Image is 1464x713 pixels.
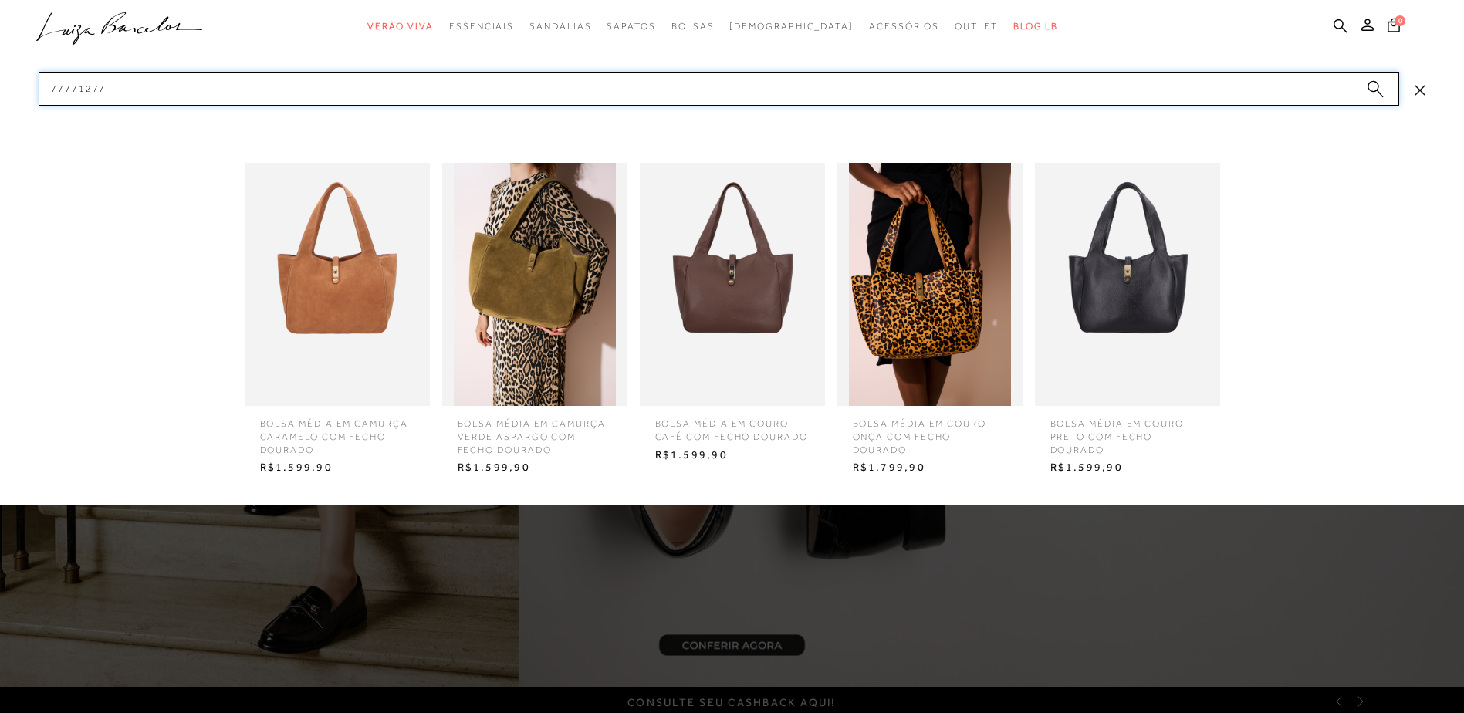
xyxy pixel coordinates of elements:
[449,21,514,32] span: Essenciais
[529,12,591,41] a: categoryNavScreenReaderText
[249,406,426,456] span: BOLSA MÉDIA EM CAMURÇA CARAMELO COM FECHO DOURADO
[841,406,1019,456] span: BOLSA MÉDIA EM COURO ONÇA COM FECHO DOURADO
[869,21,939,32] span: Acessórios
[833,163,1026,479] a: BOLSA MÉDIA EM COURO ONÇA COM FECHO DOURADO BOLSA MÉDIA EM COURO ONÇA COM FECHO DOURADO R$1.799,90
[446,456,624,479] span: R$1.599,90
[1013,21,1058,32] span: BLOG LB
[644,406,821,444] span: BOLSA MÉDIA EM COURO CAFÉ COM FECHO DOURADO
[249,456,426,479] span: R$1.599,90
[367,21,434,32] span: Verão Viva
[438,163,631,479] a: BOLSA MÉDIA EM CAMURÇA VERDE ASPARGO COM FECHO DOURADO BOLSA MÉDIA EM CAMURÇA VERDE ASPARGO COM F...
[442,163,627,406] img: BOLSA MÉDIA EM CAMURÇA VERDE ASPARGO COM FECHO DOURADO
[955,12,998,41] a: categoryNavScreenReaderText
[729,12,854,41] a: noSubCategoriesText
[529,21,591,32] span: Sandálias
[607,21,655,32] span: Sapatos
[1039,456,1216,479] span: R$1.599,90
[1039,406,1216,456] span: BOLSA MÉDIA EM COURO PRETO COM FECHO DOURADO
[841,456,1019,479] span: R$1.799,90
[1035,163,1220,406] img: BOLSA MÉDIA EM COURO PRETO COM FECHO DOURADO
[837,163,1023,406] img: BOLSA MÉDIA EM COURO ONÇA COM FECHO DOURADO
[671,21,715,32] span: Bolsas
[446,406,624,456] span: BOLSA MÉDIA EM CAMURÇA VERDE ASPARGO COM FECHO DOURADO
[241,163,434,479] a: BOLSA MÉDIA EM CAMURÇA CARAMELO COM FECHO DOURADO BOLSA MÉDIA EM CAMURÇA CARAMELO COM FECHO DOURA...
[367,12,434,41] a: categoryNavScreenReaderText
[1013,12,1058,41] a: BLOG LB
[636,163,829,466] a: BOLSA MÉDIA EM COURO CAFÉ COM FECHO DOURADO BOLSA MÉDIA EM COURO CAFÉ COM FECHO DOURADO R$1.599,90
[869,12,939,41] a: categoryNavScreenReaderText
[644,444,821,467] span: R$1.599,90
[640,163,825,406] img: BOLSA MÉDIA EM COURO CAFÉ COM FECHO DOURADO
[955,21,998,32] span: Outlet
[729,21,854,32] span: [DEMOGRAPHIC_DATA]
[39,72,1399,106] input: Buscar.
[1383,17,1405,38] button: 0
[1031,163,1224,479] a: BOLSA MÉDIA EM COURO PRETO COM FECHO DOURADO BOLSA MÉDIA EM COURO PRETO COM FECHO DOURADO R$1.599,90
[1395,15,1405,26] span: 0
[671,12,715,41] a: categoryNavScreenReaderText
[607,12,655,41] a: categoryNavScreenReaderText
[245,163,430,406] img: BOLSA MÉDIA EM CAMURÇA CARAMELO COM FECHO DOURADO
[449,12,514,41] a: categoryNavScreenReaderText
